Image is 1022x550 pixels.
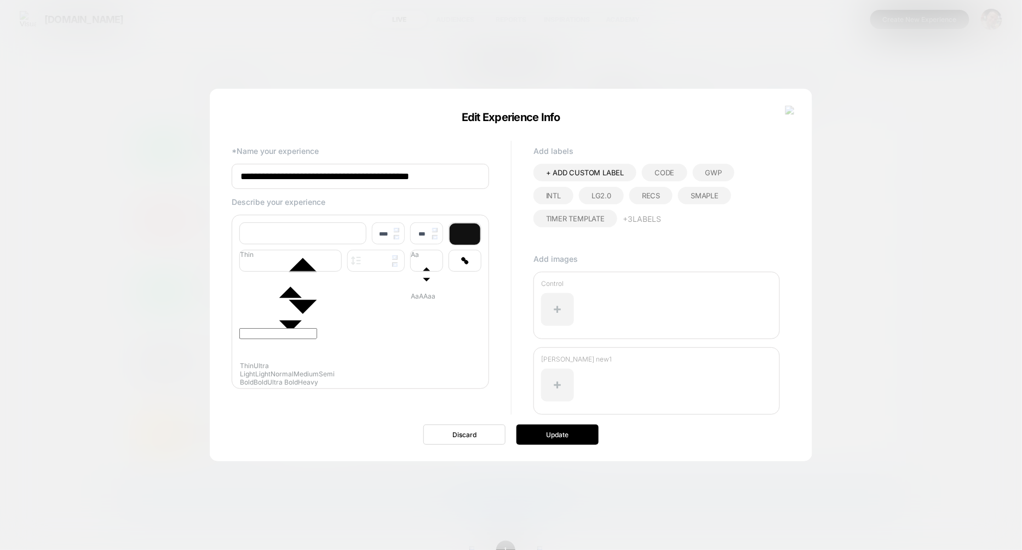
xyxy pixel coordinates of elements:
span: Edit Experience Info [462,111,560,124]
button: +3Labels [623,210,661,228]
img: up [392,255,398,260]
span: code [654,168,674,177]
button: Discard [423,425,506,445]
img: down [432,235,438,239]
img: down [394,235,399,239]
p: Describe your experience [232,197,489,207]
img: line height [351,256,361,265]
button: Update [516,425,599,445]
button: Italic [239,277,246,286]
button: Right to Left [300,277,306,286]
p: Control [541,279,772,288]
span: gwp [705,168,722,177]
span: transform [411,250,443,300]
button: Bullet list [288,277,294,286]
span: + ADD CUSTOM LABEL [546,168,624,177]
img: close [785,106,795,115]
img: up [394,228,399,232]
p: [PERSON_NAME] new1 [541,355,772,363]
button: Underline [251,277,258,286]
p: Add labels [533,146,780,156]
p: *Name your experience [232,146,489,156]
span: timer template [546,214,605,223]
span: fontWeight [240,250,341,386]
p: Add images [533,254,780,263]
span: LG2.0 [592,191,611,200]
span: recs [642,191,660,200]
img: up [432,228,438,232]
img: down [392,262,398,267]
span: smaple [691,191,719,200]
button: Strike [263,277,270,286]
button: Ordered list [275,277,282,286]
span: intl [546,191,561,200]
